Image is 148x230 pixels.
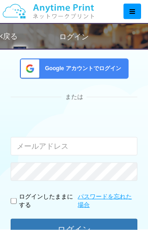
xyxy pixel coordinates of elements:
span: Google アカウントでログイン [41,65,121,73]
p: ログインしたままにする [19,193,78,210]
div: または [11,93,137,102]
input: メールアドレス [11,137,137,156]
a: パスワードを忘れた場合 [78,193,137,210]
span: ログイン [59,33,89,41]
